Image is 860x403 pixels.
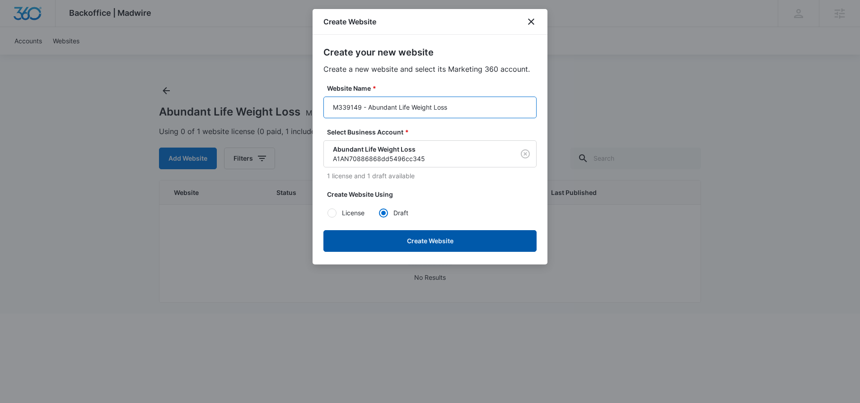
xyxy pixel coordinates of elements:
label: Select Business Account [327,127,540,137]
button: Create Website [323,230,537,252]
label: Draft [379,208,430,218]
h2: Create your new website [323,46,537,59]
label: Website Name [327,83,540,93]
p: Abundant Life Weight Loss [333,144,502,154]
button: Clear [518,147,533,161]
label: Create Website Using [327,190,540,199]
h1: Create Website [323,16,376,27]
button: close [526,16,537,27]
label: License [327,208,379,218]
p: Create a new website and select its Marketing 360 account. [323,64,537,74]
p: 1 license and 1 draft available [327,171,537,181]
